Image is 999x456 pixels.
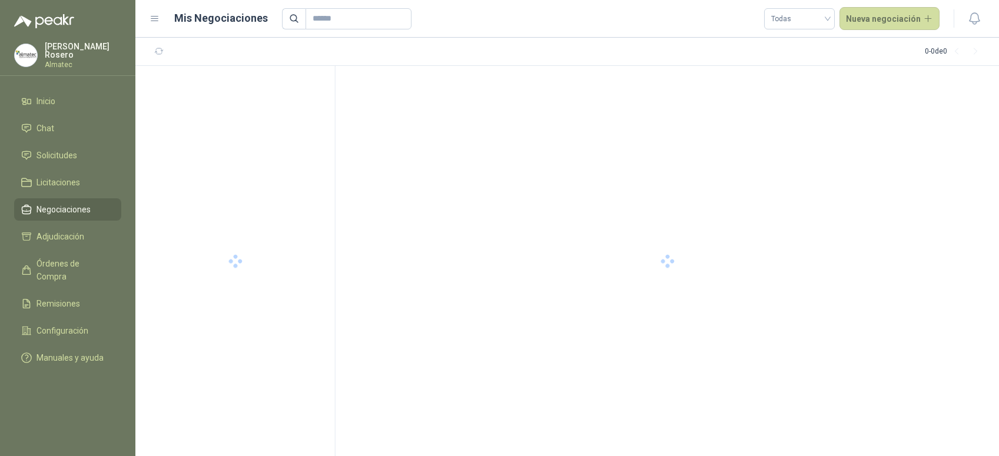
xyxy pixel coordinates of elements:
[14,225,121,248] a: Adjudicación
[771,10,828,28] span: Todas
[36,230,84,243] span: Adjudicación
[36,324,88,337] span: Configuración
[14,292,121,315] a: Remisiones
[36,149,77,162] span: Solicitudes
[14,347,121,369] a: Manuales y ayuda
[36,351,104,364] span: Manuales y ayuda
[36,257,110,283] span: Órdenes de Compra
[14,90,121,112] a: Inicio
[14,319,121,342] a: Configuración
[36,95,55,108] span: Inicio
[14,14,74,28] img: Logo peakr
[14,117,121,139] a: Chat
[14,252,121,288] a: Órdenes de Compra
[925,42,985,61] div: 0 - 0 de 0
[45,42,121,59] p: [PERSON_NAME] Rosero
[839,7,940,31] button: Nueva negociación
[14,198,121,221] a: Negociaciones
[14,144,121,167] a: Solicitudes
[36,203,91,216] span: Negociaciones
[15,44,37,66] img: Company Logo
[174,10,268,26] h1: Mis Negociaciones
[45,61,121,68] p: Almatec
[36,122,54,135] span: Chat
[36,176,80,189] span: Licitaciones
[14,171,121,194] a: Licitaciones
[36,297,80,310] span: Remisiones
